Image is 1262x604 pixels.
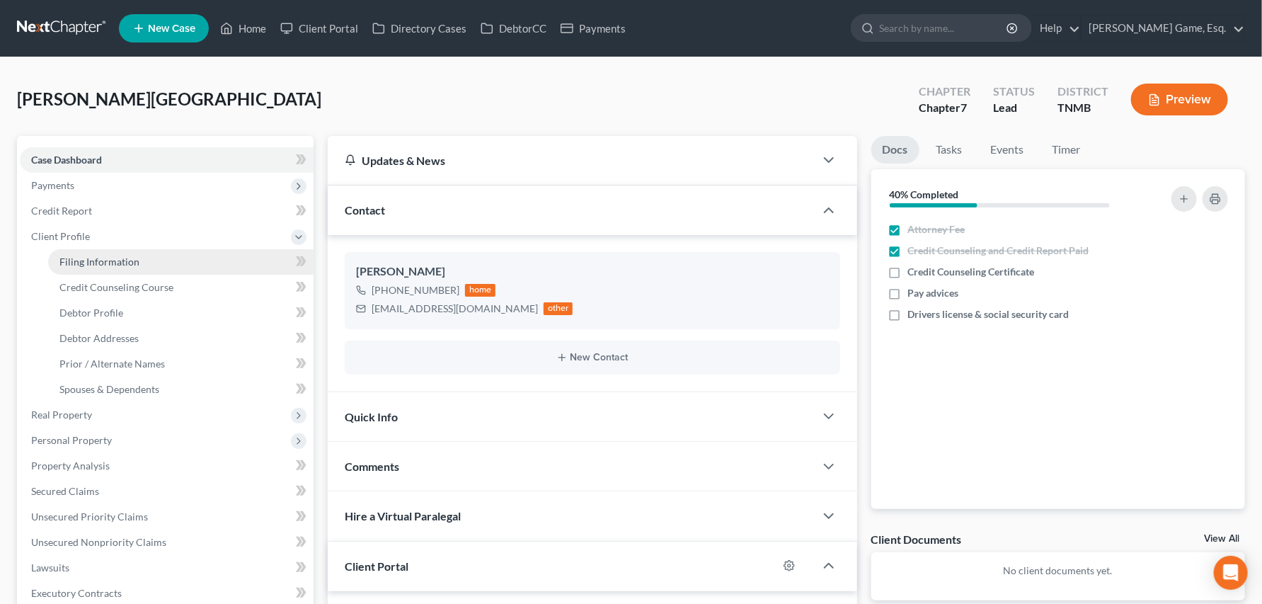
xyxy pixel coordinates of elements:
[993,84,1035,100] div: Status
[31,230,90,242] span: Client Profile
[1057,84,1108,100] div: District
[908,307,1069,321] span: Drivers license & social security card
[1033,16,1080,41] a: Help
[345,559,408,573] span: Client Portal
[890,188,959,200] strong: 40% Completed
[48,300,314,326] a: Debtor Profile
[48,351,314,377] a: Prior / Alternate Names
[1204,534,1239,544] a: View All
[20,479,314,504] a: Secured Claims
[908,286,959,300] span: Pay advices
[345,460,399,473] span: Comments
[59,256,139,268] span: Filing Information
[1131,84,1228,115] button: Preview
[544,302,573,315] div: other
[372,283,459,297] div: [PHONE_NUMBER]
[59,307,123,319] span: Debtor Profile
[919,84,970,100] div: Chapter
[345,153,798,168] div: Updates & News
[273,16,365,41] a: Client Portal
[48,377,314,402] a: Spouses & Dependents
[59,332,139,344] span: Debtor Addresses
[871,532,962,547] div: Client Documents
[365,16,474,41] a: Directory Cases
[59,281,173,293] span: Credit Counseling Course
[31,154,102,166] span: Case Dashboard
[908,265,1035,279] span: Credit Counseling Certificate
[31,460,110,472] span: Property Analysis
[31,562,69,574] span: Lawsuits
[1057,100,1108,116] div: TNMB
[356,352,829,363] button: New Contact
[908,222,965,237] span: Attorney Fee
[20,530,314,555] a: Unsecured Nonpriority Claims
[31,511,148,523] span: Unsecured Priority Claims
[31,205,92,217] span: Credit Report
[20,453,314,479] a: Property Analysis
[48,326,314,351] a: Debtor Addresses
[20,504,314,530] a: Unsecured Priority Claims
[980,136,1036,164] a: Events
[474,16,553,41] a: DebtorCC
[17,89,321,109] span: [PERSON_NAME][GEOGRAPHIC_DATA]
[960,101,967,114] span: 7
[879,15,1009,41] input: Search by name...
[31,179,74,191] span: Payments
[553,16,633,41] a: Payments
[148,23,195,34] span: New Case
[345,410,398,423] span: Quick Info
[1041,136,1092,164] a: Timer
[465,284,496,297] div: home
[31,409,92,421] span: Real Property
[20,555,314,581] a: Lawsuits
[1214,556,1248,590] div: Open Intercom Messenger
[925,136,974,164] a: Tasks
[919,100,970,116] div: Chapter
[871,136,919,164] a: Docs
[31,485,99,497] span: Secured Claims
[31,536,166,548] span: Unsecured Nonpriority Claims
[31,434,112,446] span: Personal Property
[20,198,314,224] a: Credit Report
[993,100,1035,116] div: Lead
[345,203,385,217] span: Contact
[883,564,1234,578] p: No client documents yet.
[59,358,165,370] span: Prior / Alternate Names
[213,16,273,41] a: Home
[59,383,159,395] span: Spouses & Dependents
[372,302,538,316] div: [EMAIL_ADDRESS][DOMAIN_NAME]
[48,275,314,300] a: Credit Counseling Course
[48,249,314,275] a: Filing Information
[908,244,1089,258] span: Credit Counseling and Credit Report Paid
[345,509,461,523] span: Hire a Virtual Paralegal
[1082,16,1244,41] a: [PERSON_NAME] Game, Esq.
[356,263,829,280] div: [PERSON_NAME]
[31,587,122,599] span: Executory Contracts
[20,147,314,173] a: Case Dashboard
